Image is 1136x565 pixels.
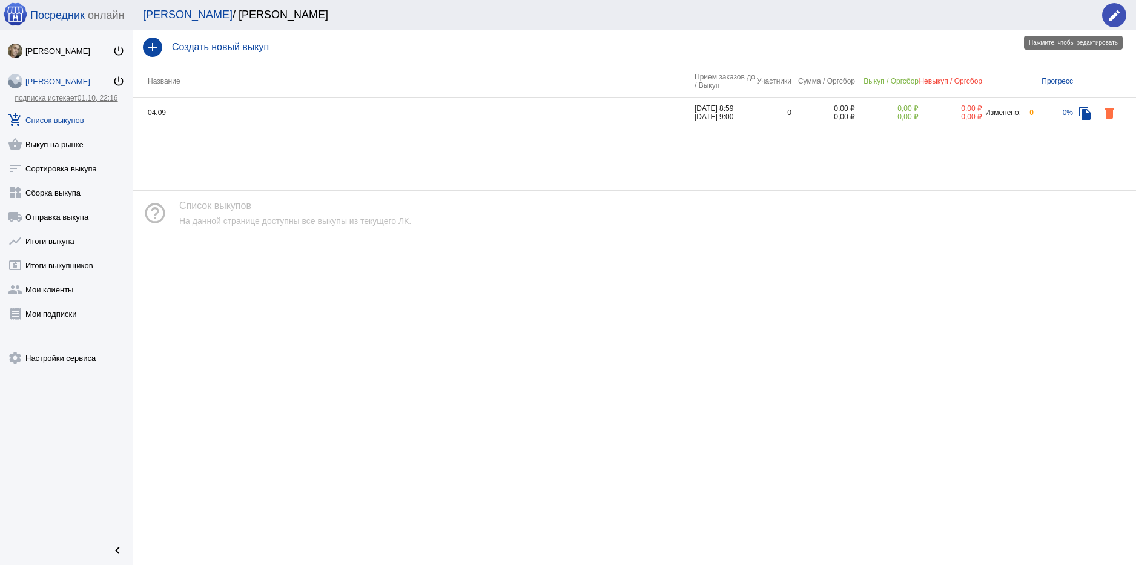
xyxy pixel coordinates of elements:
[1102,106,1117,121] mat-icon: delete
[143,8,233,21] a: [PERSON_NAME]
[1078,106,1092,121] mat-icon: file_copy
[3,2,27,26] img: apple-icon-60x60.png
[8,44,22,58] img: NAhGY_VQcpQ5mRdG3cdWSi6uNJ7bXk2DBjwBxusgte-2pK41_te1Ns4gv3tZnfToxQvj8ReeZ4-Qcx6rGI43FsFH.jpg
[791,64,855,98] th: Сумма / Оргсбор
[143,38,162,57] mat-icon: add
[695,98,755,127] td: [DATE] 8:59 [DATE] 9:00
[133,64,695,98] th: Название
[8,210,22,224] mat-icon: local_shipping
[855,64,919,98] th: Выкуп / Оргсбор
[919,104,982,113] div: 0,00 ₽
[172,42,1126,53] h4: Создать новый выкуп
[179,200,411,216] div: Список выкупов
[143,8,1090,21] div: / [PERSON_NAME]
[25,47,113,56] div: [PERSON_NAME]
[855,104,919,113] div: 0,00 ₽
[110,543,125,558] mat-icon: chevron_left
[919,64,982,98] th: Невыкуп / Оргсбор
[755,64,791,98] th: Участники
[791,104,855,113] div: 0,00 ₽
[8,185,22,200] mat-icon: widgets
[88,9,124,22] span: онлайн
[855,113,919,121] div: 0,00 ₽
[8,234,22,248] mat-icon: show_chart
[8,258,22,273] mat-icon: local_atm
[919,113,982,121] div: 0,00 ₽
[8,113,22,127] mat-icon: add_shopping_cart
[113,75,125,87] mat-icon: power_settings_new
[8,351,22,365] mat-icon: settings
[30,9,85,22] span: Посредник
[8,161,22,176] mat-icon: sort
[25,77,113,86] div: [PERSON_NAME]
[78,94,118,102] span: 01.10, 22:16
[133,98,695,127] td: 04.09
[179,216,411,226] div: На данной странице доступны все выкупы из текущего ЛК.
[982,108,1022,117] div: Изменено:
[1034,98,1073,127] td: 0%
[143,201,167,225] mat-icon: help_outline
[8,74,22,88] img: lj-AKosjN2o.jpg
[8,137,22,151] mat-icon: shopping_basket
[791,113,855,121] div: 0,00 ₽
[8,306,22,321] mat-icon: receipt
[1022,108,1034,117] div: 0
[8,282,22,297] mat-icon: group
[15,94,117,102] a: подписка истекает01.10, 22:16
[1107,8,1121,23] mat-icon: edit
[755,98,791,127] td: 0
[695,64,755,98] th: Прием заказов до / Выкуп
[113,45,125,57] mat-icon: power_settings_new
[1034,64,1073,98] th: Прогресс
